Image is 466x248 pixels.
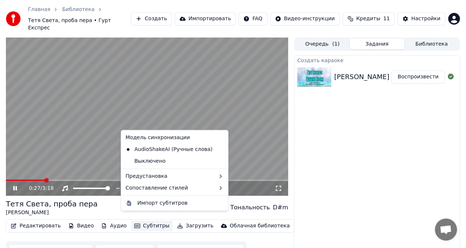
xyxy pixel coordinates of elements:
button: Задания [350,39,404,49]
button: FAQ [239,12,267,25]
nav: breadcrumb [28,6,131,32]
img: youka [6,11,21,26]
div: D#m [273,203,288,212]
button: Видео [65,221,97,231]
span: 3:18 [42,185,53,192]
div: AudioShakeAI (Ручные слова) [122,144,215,155]
button: Загрузить [174,221,217,231]
div: Тетя Света, проба пера [6,199,98,209]
a: Главная [28,6,50,13]
button: Настройки [398,12,445,25]
button: Импортировать [175,12,236,25]
div: Тональность [230,203,270,212]
button: Воспроизвести [391,70,445,84]
button: Редактировать [8,221,64,231]
button: Кредиты11 [343,12,395,25]
div: Облачная библиотека [230,222,290,230]
button: Аудио [98,221,130,231]
div: Предустановка [122,170,227,182]
div: Импорт субтитров [137,199,187,207]
a: Библиотека [62,6,94,13]
div: Выключено [122,155,227,167]
button: Создать [131,12,172,25]
div: Настройки [411,15,441,22]
div: / [29,185,46,192]
span: 0:27 [29,185,40,192]
button: Библиотека [404,39,459,49]
div: Создать караоке [294,56,460,64]
button: Видео-инструкции [270,12,340,25]
div: [PERSON_NAME] [6,209,98,216]
button: Субтитры [131,221,173,231]
div: Модель синхронизации [122,132,227,144]
span: Кредиты [356,15,380,22]
button: Очередь [295,39,350,49]
div: Відкритий чат [435,219,457,241]
div: Сопоставление стилей [122,182,227,194]
span: ( 1 ) [332,40,340,48]
span: Тетя Света, проба пера • Гурт Експрес [28,17,131,32]
span: 11 [383,15,390,22]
